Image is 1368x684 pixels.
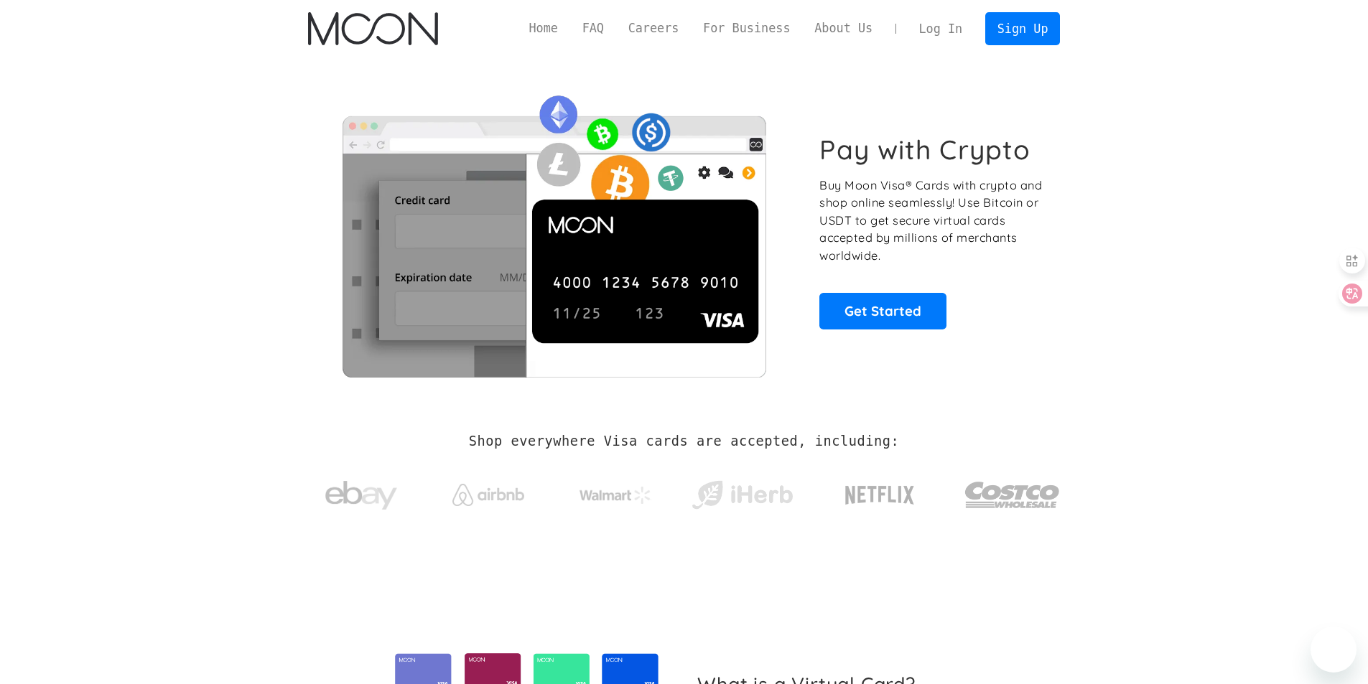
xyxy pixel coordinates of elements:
a: ebay [308,459,415,525]
img: Netflix [844,477,916,513]
a: Careers [616,19,691,37]
a: Home [517,19,570,37]
iframe: 启动消息传送窗口的按钮 [1311,627,1357,673]
img: ebay [325,473,397,518]
img: Moon Cards let you spend your crypto anywhere Visa is accepted. [308,85,800,377]
a: Airbnb [434,469,541,513]
a: FAQ [570,19,616,37]
a: For Business [691,19,802,37]
h2: Shop everywhere Visa cards are accepted, including: [469,434,899,449]
a: Sign Up [985,12,1060,44]
img: iHerb [689,477,796,514]
a: Costco [964,454,1061,529]
h1: Pay with Crypto [819,133,1030,166]
a: home [308,12,438,45]
a: Walmart [562,472,669,511]
a: About Us [802,19,885,37]
img: Airbnb [452,484,524,506]
p: Buy Moon Visa® Cards with crypto and shop online seamlessly! Use Bitcoin or USDT to get secure vi... [819,177,1044,265]
img: Costco [964,468,1061,522]
a: Get Started [819,293,946,329]
img: Moon Logo [308,12,438,45]
img: Walmart [580,487,651,504]
a: iHerb [689,462,796,521]
a: Log In [907,13,974,44]
a: Netflix [816,463,944,520]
